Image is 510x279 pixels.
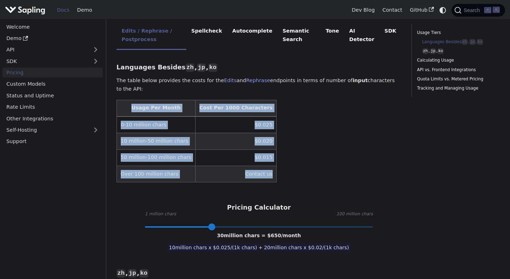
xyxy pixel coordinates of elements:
[469,39,476,45] code: jp
[186,22,227,50] li: Spellcheck
[379,5,406,16] a: Contact
[117,76,402,93] p: The table below provides the costs for the and endpoints in terms of number of characters to the ...
[89,45,103,55] button: Expand sidebar category 'API'
[117,100,195,116] th: Usage Per Month
[224,78,237,83] a: Edits
[422,48,429,54] code: zh
[145,211,176,218] span: 1 million chars
[117,22,186,50] li: Edits / Rephrase / Postprocess
[195,116,277,133] td: $0.025
[208,63,217,72] code: ko
[117,116,195,133] td: 0-10 million chars
[195,133,277,149] td: $0.020
[117,149,195,166] td: 50 million-100 million chars
[321,22,344,50] li: Tone
[477,39,483,45] code: ko
[168,243,259,252] span: 10 million chars x $ 0.025 /(1k chars)
[117,63,402,72] h3: Languages Besides , ,
[461,7,484,13] span: Search
[2,56,89,66] a: SDK
[422,48,495,55] a: zh,jp,ko
[117,133,195,149] td: 10 million-50 million chars
[422,39,495,45] a: Languages Besideszh,jp,ko
[139,269,148,278] code: ko
[117,269,402,277] h3: , ,
[186,63,194,72] code: zh
[452,4,505,17] button: Search (Command+K)
[2,22,103,32] a: Welcome
[227,22,277,50] li: Autocomplete
[217,233,301,238] span: 30 million chars = $ 650 /month
[227,204,291,212] h3: Pricing Calculator
[417,76,497,82] a: Quota Limits vs. Metered Pricing
[195,100,277,116] th: Cost Per 1000 Characters
[430,48,436,54] code: jp
[89,56,103,66] button: Expand sidebar category 'SDK'
[5,5,48,15] a: Sapling.ai
[2,90,103,101] a: Status and Uptime
[417,57,497,64] a: Calculating Usage
[417,29,497,36] a: Usage Tiers
[2,33,103,44] a: Demo
[461,39,468,45] code: zh
[195,166,277,182] td: Contact us
[417,67,497,73] a: API vs. Frontend Integrations
[493,7,500,13] kbd: K
[438,5,448,15] button: Switch between dark and light mode (currently system mode)
[73,5,96,16] a: Demo
[336,211,373,218] span: 100 million chars
[117,166,195,182] td: Over 100 million chars
[348,5,378,16] a: Dev Blog
[2,102,103,112] a: Rate Limits
[2,68,103,78] a: Pricing
[117,269,125,278] code: zh
[437,48,444,54] code: ko
[277,22,321,50] li: Semantic Search
[246,78,270,83] a: Rephrase
[2,136,103,147] a: Support
[53,5,73,16] a: Docs
[128,269,137,278] code: jp
[406,5,437,16] a: GitHub
[5,5,45,15] img: Sapling.ai
[344,22,380,50] li: AI Detector
[417,85,497,92] a: Tracking and Managing Usage
[379,22,401,50] li: SDK
[2,45,89,55] a: API
[2,79,103,89] a: Custom Models
[259,245,263,250] span: +
[262,243,350,252] span: 20 million chars x $ 0.02 /(1k chars)
[2,125,103,135] a: Self-Hosting
[484,7,491,13] kbd: ⌘
[195,149,277,166] td: $0.015
[2,113,103,124] a: Other Integrations
[197,63,206,72] code: jp
[352,78,368,83] strong: input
